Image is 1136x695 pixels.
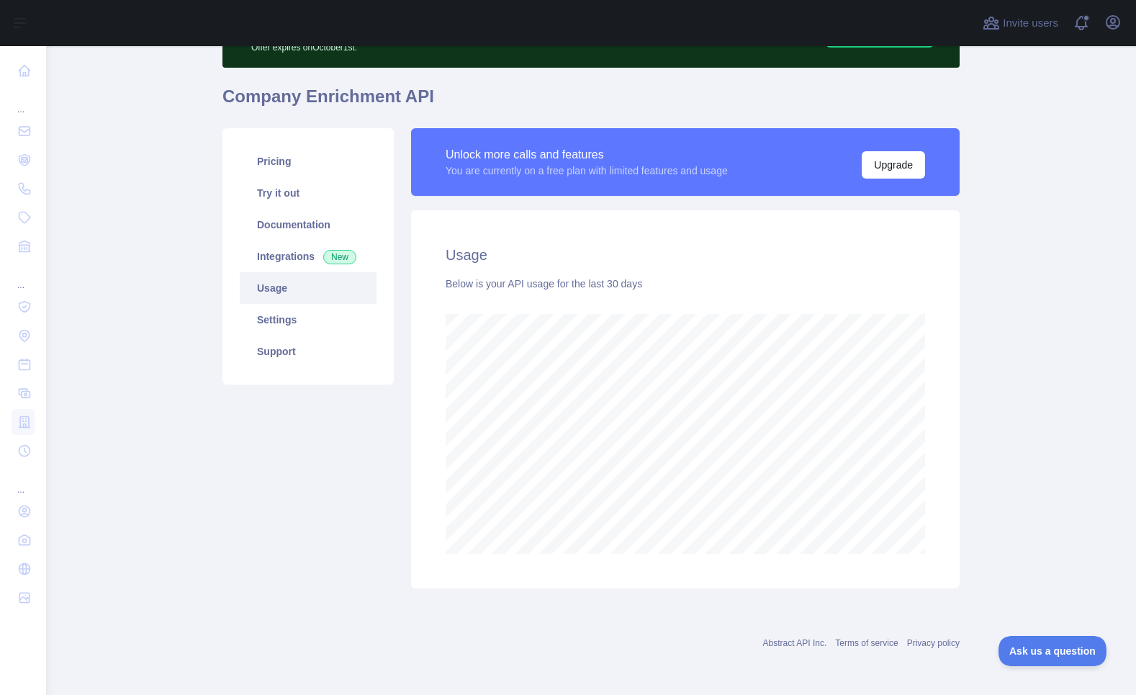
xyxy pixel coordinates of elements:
h2: Usage [446,245,925,265]
a: Privacy policy [907,638,960,648]
button: Invite users [980,12,1061,35]
h1: Company Enrichment API [222,85,960,120]
div: Below is your API usage for the last 30 days [446,277,925,291]
div: ... [12,467,35,496]
iframe: Toggle Customer Support [998,636,1107,666]
a: Settings [240,304,377,336]
a: Pricing [240,145,377,177]
div: ... [12,86,35,115]
a: Terms of service [835,638,898,648]
a: Abstract API Inc. [763,638,827,648]
button: Upgrade [862,151,925,179]
a: Try it out [240,177,377,209]
a: Support [240,336,377,367]
div: You are currently on a free plan with limited features and usage [446,163,728,178]
span: New [323,250,356,264]
div: ... [12,262,35,291]
a: Usage [240,272,377,304]
div: Unlock more calls and features [446,146,728,163]
a: Documentation [240,209,377,241]
span: Invite users [1003,15,1058,32]
a: Integrations New [240,241,377,272]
